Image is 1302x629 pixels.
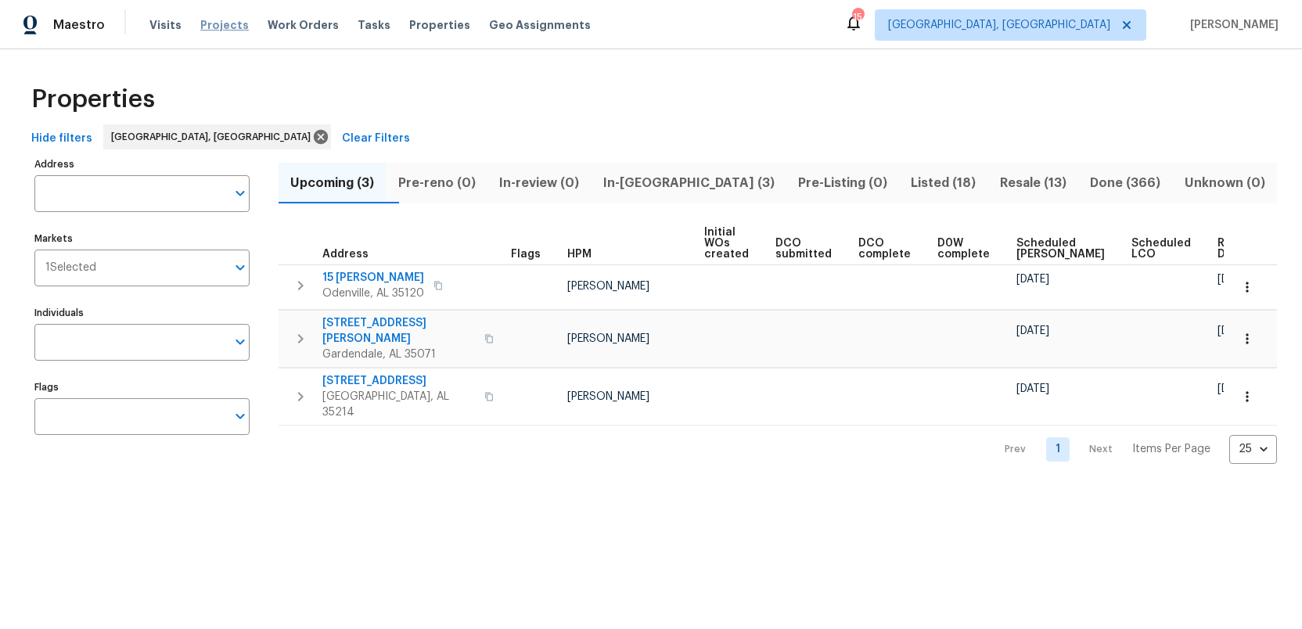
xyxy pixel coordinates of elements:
[937,238,990,260] span: D0W complete
[908,172,978,194] span: Listed (18)
[111,129,317,145] span: [GEOGRAPHIC_DATA], [GEOGRAPHIC_DATA]
[1088,172,1163,194] span: Done (366)
[1182,172,1268,194] span: Unknown (0)
[322,389,475,420] span: [GEOGRAPHIC_DATA], AL 35214
[268,17,339,33] span: Work Orders
[409,17,470,33] span: Properties
[796,172,890,194] span: Pre-Listing (0)
[34,308,250,318] label: Individuals
[567,391,649,402] span: [PERSON_NAME]
[998,172,1069,194] span: Resale (13)
[34,383,250,392] label: Flags
[1217,325,1250,336] span: [DATE]
[31,129,92,149] span: Hide filters
[858,238,911,260] span: DCO complete
[200,17,249,33] span: Projects
[34,160,250,169] label: Address
[288,172,376,194] span: Upcoming (3)
[322,347,475,362] span: Gardendale, AL 35071
[775,238,832,260] span: DCO submitted
[358,20,390,31] span: Tasks
[1217,274,1250,285] span: [DATE]
[1132,441,1210,457] p: Items Per Page
[1046,437,1070,462] a: Goto page 1
[1217,383,1250,394] span: [DATE]
[567,333,649,344] span: [PERSON_NAME]
[1131,238,1191,260] span: Scheduled LCO
[229,182,251,204] button: Open
[852,9,863,25] div: 15
[704,227,749,260] span: Initial WOs created
[1217,238,1252,260] span: Ready Date
[322,286,424,301] span: Odenville, AL 35120
[229,257,251,279] button: Open
[1016,325,1049,336] span: [DATE]
[229,405,251,427] button: Open
[511,249,541,260] span: Flags
[990,435,1277,464] nav: Pagination Navigation
[45,261,96,275] span: 1 Selected
[31,92,155,107] span: Properties
[342,129,410,149] span: Clear Filters
[53,17,105,33] span: Maestro
[229,331,251,353] button: Open
[103,124,331,149] div: [GEOGRAPHIC_DATA], [GEOGRAPHIC_DATA]
[600,172,776,194] span: In-[GEOGRAPHIC_DATA] (3)
[1016,383,1049,394] span: [DATE]
[567,249,592,260] span: HPM
[34,234,250,243] label: Markets
[1184,17,1279,33] span: [PERSON_NAME]
[322,270,424,286] span: 15 [PERSON_NAME]
[322,373,475,389] span: [STREET_ADDRESS]
[322,315,475,347] span: [STREET_ADDRESS][PERSON_NAME]
[395,172,477,194] span: Pre-reno (0)
[149,17,182,33] span: Visits
[888,17,1110,33] span: [GEOGRAPHIC_DATA], [GEOGRAPHIC_DATA]
[322,249,369,260] span: Address
[25,124,99,153] button: Hide filters
[489,17,591,33] span: Geo Assignments
[1016,238,1105,260] span: Scheduled [PERSON_NAME]
[497,172,581,194] span: In-review (0)
[567,281,649,292] span: [PERSON_NAME]
[1229,429,1277,469] div: 25
[1016,274,1049,285] span: [DATE]
[336,124,416,153] button: Clear Filters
